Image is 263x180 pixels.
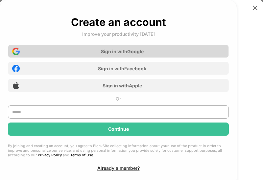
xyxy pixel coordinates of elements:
[82,31,155,37] div: Improve your productivity [DATE]
[98,66,146,71] div: Sign in with Facebook
[71,16,166,29] div: Create an account
[70,153,93,157] a: Terms of Use
[12,48,20,55] img: google-icon.png
[101,49,144,54] div: Sign in with Google
[97,165,140,171] div: Already a member?
[103,83,142,88] div: Sign in with Apple
[116,96,121,101] div: Or
[38,153,62,157] a: Privacy Policy
[12,65,20,72] img: facebook-icon.png
[8,144,229,157] div: By joining and creating an account, you agree to BlockSite collecting information about your use ...
[108,126,129,132] div: Continue
[12,82,20,89] img: apple-icon.png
